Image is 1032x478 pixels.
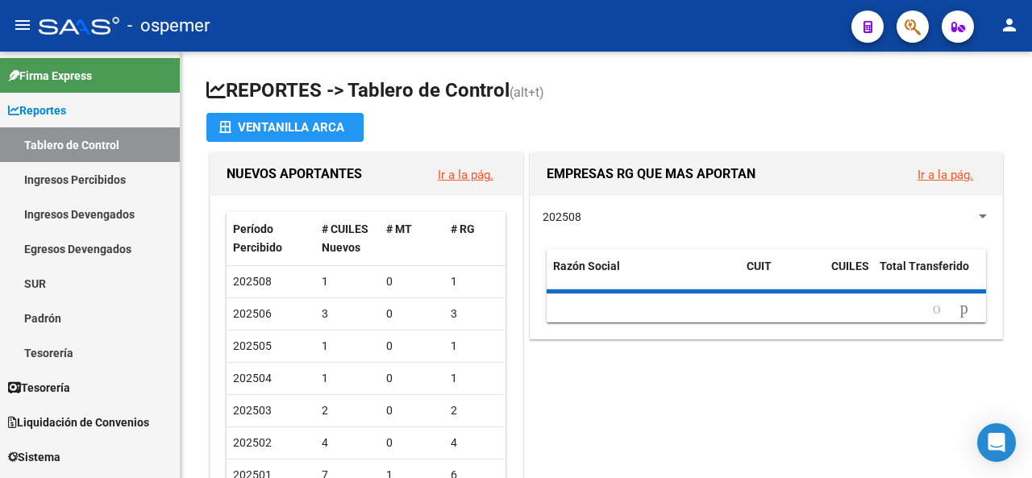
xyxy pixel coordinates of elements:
a: go to previous page [926,300,948,318]
div: 1 [451,337,502,355]
datatable-header-cell: # RG [444,212,509,265]
span: 202504 [233,372,272,384]
span: Razón Social [553,260,620,272]
div: Ventanilla ARCA [219,113,351,142]
div: 0 [386,369,438,388]
datatable-header-cell: # MT [380,212,444,265]
span: EMPRESAS RG QUE MAS APORTAN [547,166,755,181]
span: # CUILES Nuevos [322,222,368,254]
div: 3 [451,305,502,323]
div: 0 [386,305,438,323]
datatable-header-cell: CUILES [825,249,873,302]
span: CUIT [747,260,772,272]
span: 202506 [233,307,272,320]
span: # RG [451,222,475,235]
button: Ir a la pág. [905,160,986,189]
a: go to next page [953,300,976,318]
div: 2 [322,401,373,420]
button: Ir a la pág. [425,160,506,189]
div: 1 [322,369,373,388]
div: 0 [386,434,438,452]
span: # MT [386,222,412,235]
mat-icon: menu [13,15,32,35]
div: Open Intercom Messenger [977,423,1016,462]
div: 4 [451,434,502,452]
span: Reportes [8,102,66,119]
span: Total Transferido [880,260,969,272]
div: 1 [451,369,502,388]
div: 1 [451,272,502,291]
datatable-header-cell: Período Percibido [227,212,315,265]
h1: REPORTES -> Tablero de Control [206,77,1006,106]
datatable-header-cell: Razón Social [547,249,740,302]
span: CUILES [831,260,869,272]
span: Tesorería [8,379,70,397]
button: Ventanilla ARCA [206,113,364,142]
div: 1 [322,272,373,291]
span: Sistema [8,448,60,466]
div: 1 [322,337,373,355]
datatable-header-cell: CUIT [740,249,825,302]
span: 202502 [233,436,272,449]
span: 202503 [233,404,272,417]
span: NUEVOS APORTANTES [227,166,362,181]
mat-icon: person [1000,15,1019,35]
span: 202505 [233,339,272,352]
div: 0 [386,401,438,420]
div: 0 [386,337,438,355]
span: Período Percibido [233,222,282,254]
div: 0 [386,272,438,291]
div: 4 [322,434,373,452]
span: (alt+t) [510,85,544,100]
span: Liquidación de Convenios [8,414,149,431]
span: 202508 [543,210,581,223]
span: - ospemer [127,8,210,44]
div: 2 [451,401,502,420]
span: Firma Express [8,67,92,85]
a: Ir a la pág. [438,168,493,182]
div: 3 [322,305,373,323]
a: Ir a la pág. [918,168,973,182]
datatable-header-cell: Total Transferido [873,249,986,302]
datatable-header-cell: # CUILES Nuevos [315,212,380,265]
span: 202508 [233,275,272,288]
